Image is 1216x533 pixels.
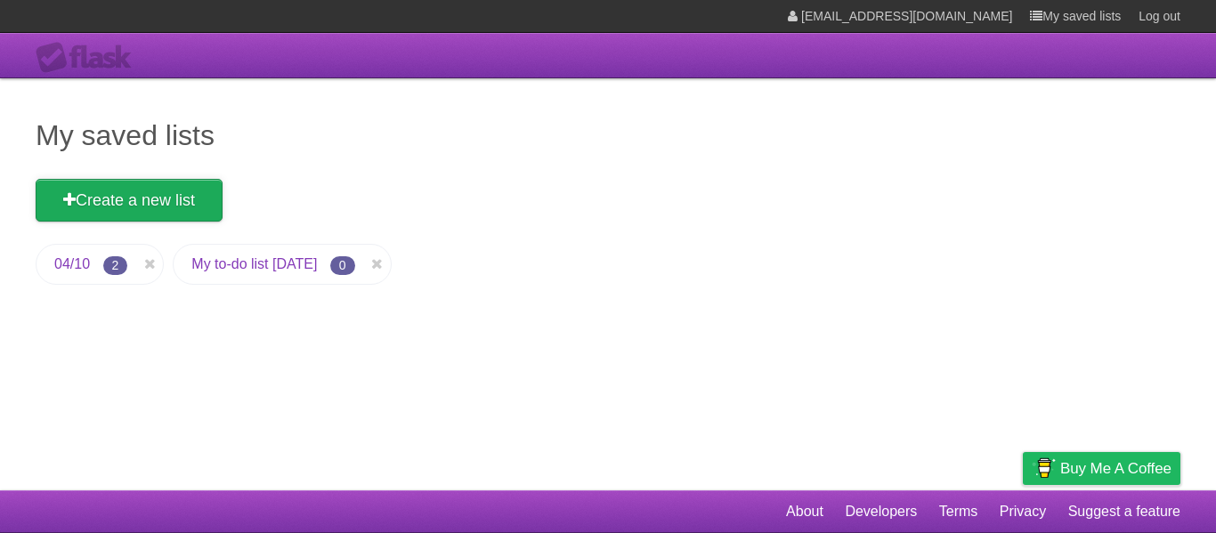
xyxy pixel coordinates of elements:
a: About [786,495,823,529]
span: Buy me a coffee [1060,453,1171,484]
a: Terms [939,495,978,529]
a: Create a new list [36,179,223,222]
img: Buy me a coffee [1032,453,1056,483]
a: Suggest a feature [1068,495,1180,529]
span: 2 [103,256,128,275]
span: 0 [330,256,355,275]
h1: My saved lists [36,114,1180,157]
a: My to-do list [DATE] [191,256,317,271]
a: 04/10 [54,256,90,271]
a: Buy me a coffee [1023,452,1180,485]
a: Developers [845,495,917,529]
a: Privacy [1000,495,1046,529]
div: Flask [36,42,142,74]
